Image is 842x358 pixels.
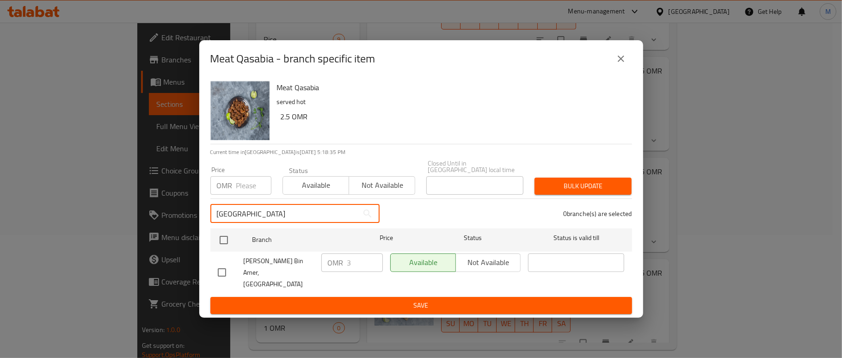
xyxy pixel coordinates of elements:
input: Please enter price [236,176,271,195]
span: Save [218,300,625,311]
span: Not available [353,179,412,192]
button: Bulk update [535,178,632,195]
p: Current time in [GEOGRAPHIC_DATA] is [DATE] 5:18:35 PM [210,148,632,156]
p: 0 branche(s) are selected [563,209,632,218]
button: Not available [349,176,415,195]
button: close [610,48,632,70]
img: Meat Qasabia [210,81,270,140]
span: Price [356,232,417,244]
span: Available [287,179,345,192]
p: served hot [277,96,625,108]
span: Branch [252,234,348,246]
h6: Meat Qasabia [277,81,625,94]
button: Available [283,176,349,195]
p: OMR [328,257,344,268]
button: Save [210,297,632,314]
h6: 2.5 OMR [281,110,625,123]
span: Status is valid till [528,232,624,244]
span: [PERSON_NAME] Bin Amer, [GEOGRAPHIC_DATA] [244,255,314,290]
h2: Meat Qasabia - branch specific item [210,51,375,66]
span: Status [424,232,521,244]
span: Bulk update [542,180,624,192]
input: Search in branches [210,204,358,223]
input: Please enter price [347,253,383,272]
p: OMR [217,180,233,191]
